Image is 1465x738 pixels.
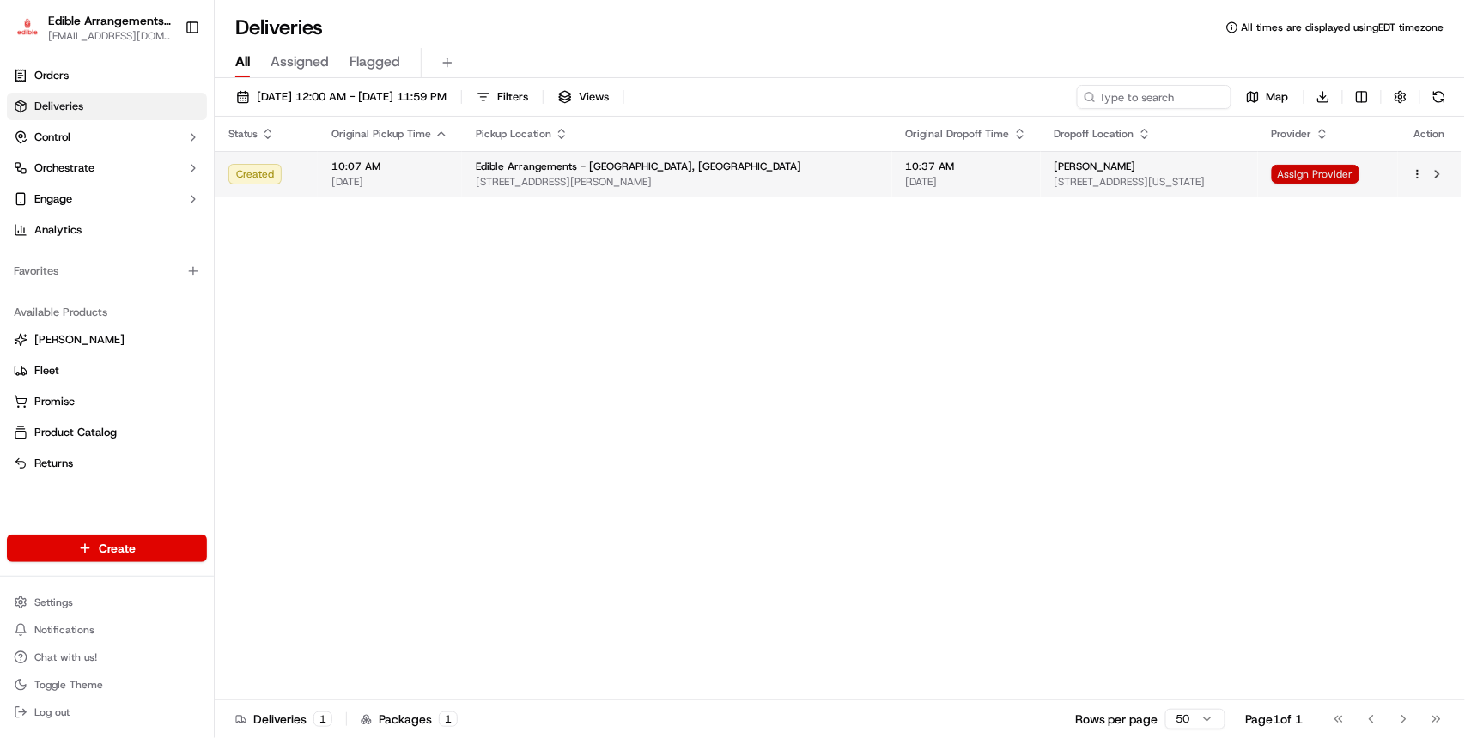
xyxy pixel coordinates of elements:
[361,711,458,728] div: Packages
[7,257,207,285] div: Favorites
[550,85,617,109] button: Views
[7,93,207,120] a: Deliveries
[34,99,83,114] span: Deliveries
[129,313,135,327] span: •
[469,85,536,109] button: Filters
[152,267,187,281] span: [DATE]
[14,332,200,348] a: [PERSON_NAME]
[10,378,138,408] a: 📗Knowledge Base
[77,182,236,196] div: We're available if you need us!
[17,386,31,400] div: 📗
[34,314,48,328] img: 1736555255976-a54dd68f-1ca7-489b-9aae-adbdc363a1c4
[1272,127,1312,141] span: Provider
[14,15,41,40] img: Edible Arrangements - Murrysville, PA
[7,326,207,354] button: [PERSON_NAME]
[138,378,283,408] a: 💻API Documentation
[1427,85,1451,109] button: Refresh
[1412,127,1448,141] div: Action
[235,51,250,72] span: All
[906,160,1027,173] span: 10:37 AM
[7,590,207,614] button: Settings
[34,650,97,664] span: Chat with us!
[34,425,117,440] span: Product Catalog
[7,7,178,48] button: Edible Arrangements - Murrysville, PAEdible Arrangements - [GEOGRAPHIC_DATA], [GEOGRAPHIC_DATA][E...
[1077,85,1231,109] input: Type to search
[36,165,67,196] img: 9188753566659_6852d8bf1fb38e338040_72.png
[34,268,48,281] img: 1736555255976-a54dd68f-1ca7-489b-9aae-adbdc363a1c4
[235,14,323,41] h1: Deliveries
[235,711,332,728] div: Deliveries
[257,89,447,105] span: [DATE] 12:00 AM - [DATE] 11:59 PM
[1242,21,1444,34] span: All times are displayed using EDT timezone
[1075,711,1158,728] p: Rows per page
[439,711,458,727] div: 1
[53,313,125,327] span: Regen Pajulas
[292,170,313,191] button: Start new chat
[7,299,207,326] div: Available Products
[906,175,1027,189] span: [DATE]
[17,297,45,324] img: Regen Pajulas
[53,267,139,281] span: [PERSON_NAME]
[14,394,200,409] a: Promise
[7,154,207,182] button: Orchestrate
[331,175,448,189] span: [DATE]
[1246,711,1304,728] div: Page 1 of 1
[497,89,528,105] span: Filters
[228,85,454,109] button: [DATE] 12:00 AM - [DATE] 11:59 PM
[34,384,131,402] span: Knowledge Base
[1238,85,1297,109] button: Map
[14,363,200,378] a: Fleet
[906,127,1010,141] span: Original Dropoff Time
[34,678,103,692] span: Toggle Theme
[350,51,400,72] span: Flagged
[138,313,173,327] span: [DATE]
[1055,160,1136,173] span: [PERSON_NAME]
[17,165,48,196] img: 1736555255976-a54dd68f-1ca7-489b-9aae-adbdc363a1c4
[331,160,448,173] span: 10:07 AM
[476,175,878,189] span: [STREET_ADDRESS][PERSON_NAME]
[34,394,75,409] span: Promise
[579,89,609,105] span: Views
[34,596,73,609] span: Settings
[34,363,59,378] span: Fleet
[7,673,207,697] button: Toggle Theme
[331,127,431,141] span: Original Pickup Time
[7,185,207,213] button: Engage
[1055,127,1134,141] span: Dropoff Location
[1267,89,1289,105] span: Map
[476,160,801,173] span: Edible Arrangements - [GEOGRAPHIC_DATA], [GEOGRAPHIC_DATA]
[162,384,276,402] span: API Documentation
[7,388,207,415] button: Promise
[143,267,149,281] span: •
[7,357,207,384] button: Fleet
[7,419,207,446] button: Product Catalog
[145,386,159,400] div: 💻
[7,124,207,151] button: Control
[14,425,200,440] a: Product Catalog
[228,127,258,141] span: Status
[34,191,72,207] span: Engage
[34,68,69,83] span: Orders
[17,70,313,97] p: Welcome 👋
[171,426,208,439] span: Pylon
[1272,165,1359,184] span: Assign Provider
[7,62,207,89] a: Orders
[34,456,73,471] span: Returns
[48,12,171,29] span: Edible Arrangements - [GEOGRAPHIC_DATA], [GEOGRAPHIC_DATA]
[17,18,52,52] img: Nash
[17,251,45,278] img: Masood Aslam
[99,540,136,557] span: Create
[34,623,94,637] span: Notifications
[14,456,200,471] a: Returns
[476,127,551,141] span: Pickup Location
[77,165,282,182] div: Start new chat
[48,29,171,43] button: [EMAIL_ADDRESS][DOMAIN_NAME]
[271,51,329,72] span: Assigned
[34,160,94,176] span: Orchestrate
[34,332,125,348] span: [PERSON_NAME]
[7,700,207,724] button: Log out
[7,618,207,642] button: Notifications
[7,645,207,669] button: Chat with us!
[34,222,82,238] span: Analytics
